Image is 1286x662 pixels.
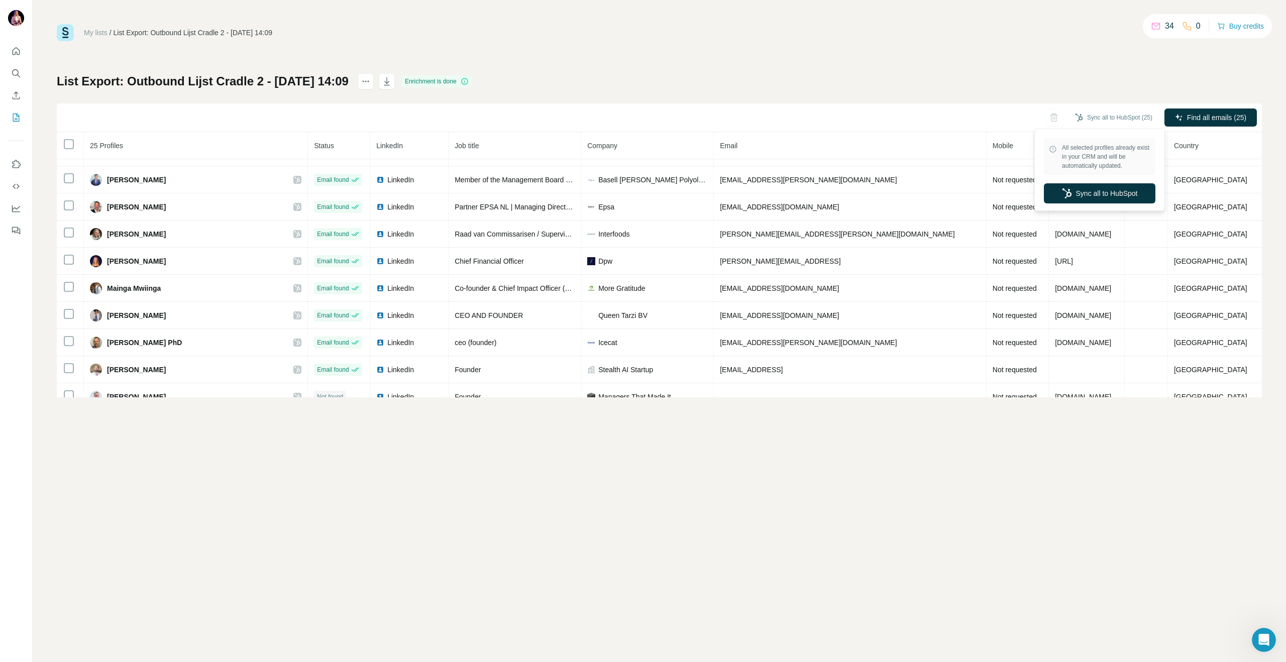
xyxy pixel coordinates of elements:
span: Email found [317,338,349,347]
img: Avatar [90,255,102,267]
div: List Export: Outbound Lijst Cradle 2 - [DATE] 14:09 [114,28,272,38]
span: Messages [58,339,93,346]
span: LinkedIn [387,202,414,212]
img: LinkedIn logo [376,339,384,347]
span: Chief Financial Officer [455,257,523,265]
span: [PERSON_NAME] [107,310,166,320]
span: Status [314,142,334,150]
span: Mainga Mwiinga [107,283,161,293]
span: [GEOGRAPHIC_DATA] [1174,203,1247,211]
img: company-logo [587,257,595,265]
span: Help [168,339,184,346]
img: Profile image for Myles [108,16,128,36]
span: Member of the Management Board and VP Sales, Marketing & Supply Chain [455,176,693,184]
span: Not requested [993,203,1037,211]
span: [DOMAIN_NAME] [1055,393,1111,401]
span: Interfoods [598,229,629,239]
img: LinkedIn logo [376,230,384,238]
span: Not requested [993,257,1037,265]
span: [GEOGRAPHIC_DATA] [1174,311,1247,319]
button: Quick start [8,42,24,60]
span: ceo (founder) [455,339,496,347]
span: [EMAIL_ADDRESS][DOMAIN_NAME] [720,284,839,292]
img: company-logo [587,176,595,184]
div: Recent messageProfile image for FinAIRate your conversationFinAI•[DATE] [10,152,191,205]
span: All selected profiles already exist in your CRM and will be automatically updated. [1062,143,1150,170]
div: Profile image for FinAIRate your conversationFinAI•[DATE] [11,167,190,204]
img: company-logo [587,313,595,316]
span: Raad van Commissarisen / Supervisory Board [455,230,599,238]
span: [EMAIL_ADDRESS][DOMAIN_NAME] [720,203,839,211]
span: LinkedIn [387,310,414,320]
span: [PERSON_NAME] [107,365,166,375]
span: Home [14,339,36,346]
span: Not requested [993,339,1037,347]
span: [PERSON_NAME] [107,202,166,212]
span: Basell [PERSON_NAME] Polyolefins [598,175,707,185]
button: Sync all to HubSpot [1044,183,1155,203]
span: Find all emails (25) [1187,113,1246,123]
img: Profile image for Aurélie [146,16,166,36]
span: Email found [317,175,349,184]
span: [DOMAIN_NAME] [1055,311,1111,319]
span: [DOMAIN_NAME] [1055,284,1111,292]
div: Close [173,16,191,34]
img: company-logo [587,393,595,401]
button: Messages [50,313,100,354]
img: Avatar [90,174,102,186]
button: My lists [8,108,24,127]
span: LinkedIn [387,229,414,239]
span: Dpw [598,256,612,266]
span: [EMAIL_ADDRESS][DOMAIN_NAME] [720,311,839,319]
div: Enrichment is done [402,75,472,87]
img: Avatar [90,228,102,240]
div: Recent message [21,161,180,171]
span: [EMAIL_ADDRESS][PERSON_NAME][DOMAIN_NAME] [720,339,897,347]
span: [DOMAIN_NAME] [1055,230,1111,238]
span: [GEOGRAPHIC_DATA] [1174,230,1247,238]
span: Co-founder & Chief Impact Officer (CIO) [455,284,580,292]
span: Not requested [993,311,1037,319]
span: Stealth AI Startup [598,365,653,375]
img: company-logo [587,230,595,238]
img: Avatar [90,309,102,321]
span: LinkedIn [376,142,403,150]
span: Founder [455,393,481,401]
span: LinkedIn [387,283,414,293]
button: Enrich CSV [8,86,24,104]
img: Surfe Logo [57,24,74,41]
img: LinkedIn logo [376,393,384,401]
span: [GEOGRAPHIC_DATA] [1174,257,1247,265]
div: FinAI [45,186,62,196]
span: [DOMAIN_NAME] [1055,339,1111,347]
span: Rate your conversation [45,176,127,184]
span: Epsa [598,202,614,212]
p: 0 [1196,20,1201,32]
span: Company [587,142,617,150]
span: Queen Tarzi BV [598,310,648,320]
button: actions [358,73,374,89]
img: company-logo [587,284,595,292]
span: [PERSON_NAME] PhD [107,338,182,348]
span: LinkedIn [387,365,414,375]
span: Email found [317,284,349,293]
span: Country [1174,142,1199,150]
img: LinkedIn logo [376,257,384,265]
span: LinkedIn [387,175,414,185]
button: Use Surfe API [8,177,24,195]
span: Partner EPSA NL | Managing Director voor EPSA Digital [455,203,629,211]
img: Avatar [90,201,102,213]
span: Email found [317,311,349,320]
p: 34 [1165,20,1174,32]
span: [PERSON_NAME] [107,175,166,185]
span: Icecat [598,338,617,348]
img: Avatar [90,282,102,294]
span: [EMAIL_ADDRESS][PERSON_NAME][DOMAIN_NAME] [720,176,897,184]
span: Not requested [993,366,1037,374]
img: company-logo [587,203,595,211]
span: LinkedIn [387,392,414,402]
img: LinkedIn logo [376,366,384,374]
span: LinkedIn [387,338,414,348]
span: [GEOGRAPHIC_DATA] [1174,284,1247,292]
span: [PERSON_NAME] [107,392,166,402]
